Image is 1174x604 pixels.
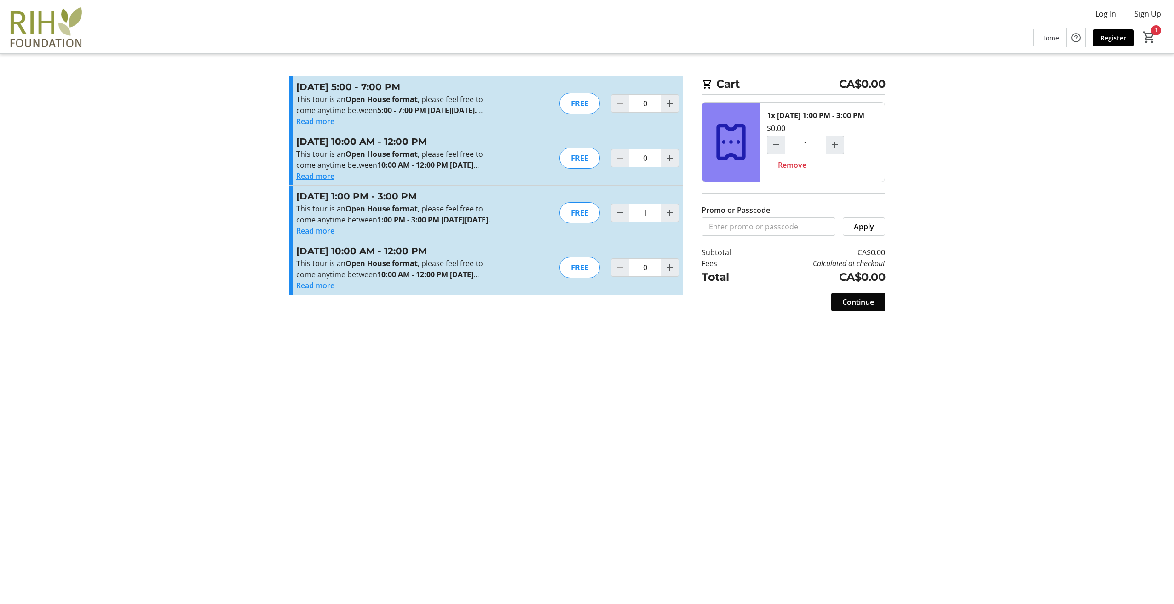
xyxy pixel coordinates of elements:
h3: [DATE] 1:00 PM - 3:00 PM [296,189,497,203]
p: This tour is an , please feel free to come anytime between [296,203,497,225]
h2: Cart [702,76,885,95]
div: FREE [559,202,600,223]
button: Read more [296,171,334,182]
strong: Open House format [345,149,418,159]
button: Cart [1141,29,1157,46]
a: Home [1034,29,1066,46]
h3: [DATE] 10:00 AM - 12:00 PM [296,135,497,148]
td: Total [702,269,755,285]
button: Read more [296,225,334,236]
strong: 10:00 AM - 12:00 PM [DATE][DATE]. [296,160,479,181]
span: Continue [842,296,874,308]
input: Thursday, August 21, 2025 - 10:00 AM - 12:00 PM Quantity [629,258,661,277]
button: Help [1067,28,1085,47]
div: 1x [DATE] 1:00 PM - 3:00 PM [767,110,864,121]
span: Sign Up [1134,8,1161,19]
p: This tour is an , please feel free to come anytime between [296,148,497,171]
button: Read more [296,280,334,291]
input: Tuesday, August 19, 2025 - 10:00 AM - 12:00 PM Quantity [629,149,661,167]
button: Sign Up [1127,6,1168,21]
button: Remove [767,156,817,174]
button: Apply [843,217,885,236]
span: CA$0.00 [839,76,886,92]
strong: 5:00 - 7:00 PM [DATE][DATE]. [377,105,483,115]
button: Continue [831,293,885,311]
p: This tour is an , please feel free to come anytime between [296,94,497,116]
button: Decrement by one [611,204,629,222]
strong: Open House format [345,204,418,214]
strong: 10:00 AM - 12:00 PM [DATE][DATE]. [296,269,479,291]
td: Calculated at checkout [755,258,885,269]
input: Enter promo or passcode [702,217,835,236]
img: Royal Inland Hospital Foundation 's Logo [6,4,87,50]
button: Increment by one [661,204,679,222]
h3: [DATE] 10:00 AM - 12:00 PM [296,244,497,258]
button: Increment by one [661,149,679,167]
span: Apply [854,221,874,232]
span: Log In [1095,8,1116,19]
td: CA$0.00 [755,247,885,258]
button: Increment by one [826,136,844,154]
span: Register [1100,33,1126,43]
label: Promo or Passcode [702,205,770,216]
strong: 1:00 PM - 3:00 PM [DATE][DATE]. [377,215,496,225]
td: Subtotal [702,247,755,258]
td: CA$0.00 [755,269,885,285]
button: Log In [1088,6,1123,21]
div: FREE [559,148,600,169]
input: Monday, August 18, 2025 - 5:00 - 7:00 PM Quantity [629,94,661,113]
button: Increment by one [661,95,679,112]
p: This tour is an , please feel free to come anytime between [296,258,497,280]
input: Tuesday, August 19, 2025 - 1:00 PM - 3:00 PM Quantity [629,204,661,222]
button: Decrement by one [767,136,785,154]
span: Home [1041,33,1059,43]
a: Register [1093,29,1134,46]
strong: Open House format [345,94,418,104]
div: FREE [559,93,600,114]
button: Increment by one [661,259,679,276]
h3: [DATE] 5:00 - 7:00 PM [296,80,497,94]
strong: Open House format [345,258,418,268]
input: Tuesday, August 19, 2025 - 1:00 PM - 3:00 PM Quantity [785,136,826,154]
td: Fees [702,258,755,269]
span: Remove [778,160,806,171]
div: FREE [559,257,600,278]
div: $0.00 [767,123,785,134]
button: Read more [296,116,334,127]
